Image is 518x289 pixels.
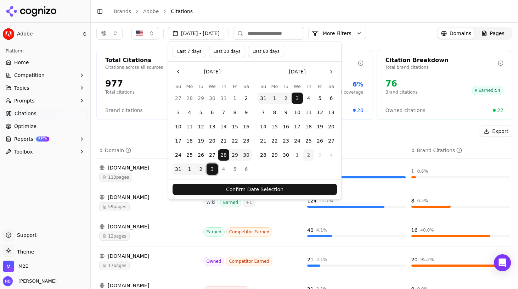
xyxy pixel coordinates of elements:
[229,107,241,118] button: Friday, August 8th, 2025
[14,97,35,104] span: Prompts
[105,65,218,70] p: Citations across all sources
[105,89,135,95] p: Total citations
[14,59,29,66] span: Home
[36,137,49,141] span: BETA
[99,173,132,182] span: 113 pages
[114,9,131,14] a: Brands
[241,83,252,90] th: Saturday
[241,135,252,146] button: Saturday, August 23rd, 2025
[203,198,219,207] span: Wiki
[292,83,303,90] th: Wednesday
[417,198,428,204] div: 6.5 %
[3,146,88,157] button: Toolbox
[385,89,418,95] p: Brand citations
[207,107,218,118] button: Wednesday, August 6th, 2025
[226,227,273,237] span: Competitor Earned
[269,107,280,118] button: Monday, September 8th, 2025
[195,149,207,161] button: Tuesday, August 26th, 2025
[280,121,292,132] button: Tuesday, September 16th, 2025
[304,143,409,159] th: totalCitationCount
[292,121,303,132] button: Wednesday, September 17th, 2025
[184,107,195,118] button: Monday, August 4th, 2025
[173,107,184,118] button: Sunday, August 3rd, 2025
[17,31,79,37] span: Adobe
[99,232,130,241] span: 12 pages
[480,126,512,137] button: Export
[3,276,13,286] img: Hakan Degirmenci
[308,28,366,39] button: More Filters
[292,135,303,146] button: Wednesday, September 24th, 2025
[184,121,195,132] button: Monday, August 11th, 2025
[3,108,88,119] a: Citations
[314,107,326,118] button: Friday, September 12th, 2025
[14,135,33,143] span: Reports
[420,227,434,233] div: 40.0 %
[241,163,252,175] button: Saturday, September 6th, 2025
[450,30,472,37] span: Domains
[3,70,88,81] button: Competition
[173,83,252,175] table: August 2025
[303,83,314,90] th: Thursday
[218,83,229,90] th: Thursday
[326,66,337,77] button: Go to the Next Month
[411,168,415,175] div: 1
[258,149,269,161] button: Sunday, September 28th, 2025
[472,86,503,95] span: Earned : 54
[195,163,207,175] button: Tuesday, September 2nd, 2025, selected
[280,135,292,146] button: Tuesday, September 23rd, 2025
[314,121,326,132] button: Friday, September 19th, 2025
[218,121,229,132] button: Thursday, August 14th, 2025
[292,149,303,161] button: Wednesday, October 1st, 2025
[218,93,229,104] button: Thursday, July 31st, 2025
[269,83,280,90] th: Monday
[248,46,284,57] button: Last 60 days
[307,227,314,234] div: 40
[303,121,314,132] button: Thursday, September 18th, 2025
[303,93,314,104] button: Thursday, September 4th, 2025
[207,83,218,90] th: Wednesday
[14,148,33,155] span: Toolbox
[241,121,252,132] button: Saturday, August 16th, 2025
[14,123,36,130] span: Optimize
[195,121,207,132] button: Tuesday, August 12th, 2025
[303,135,314,146] button: Thursday, September 25th, 2025
[385,107,426,114] span: Owned citations
[280,93,292,104] button: Tuesday, September 2nd, 2025, selected
[105,78,135,89] div: 977
[269,93,280,104] button: Monday, September 1st, 2025, selected
[99,164,198,171] div: [DOMAIN_NAME]
[269,121,280,132] button: Monday, September 15th, 2025
[280,149,292,161] button: Tuesday, September 30th, 2025
[3,133,88,145] button: ReportsBETA
[307,197,317,204] div: 124
[184,149,195,161] button: Monday, August 25th, 2025
[385,65,498,70] p: Total brand citations
[207,163,218,175] button: Wednesday, September 3rd, 2025, selected
[15,110,36,117] span: Citations
[173,184,337,195] button: Confirm Date Selection
[195,93,207,104] button: Tuesday, July 29th, 2025
[292,93,303,104] button: Wednesday, September 3rd, 2025, selected
[173,66,184,77] button: Go to the Previous Month
[303,149,314,161] button: Today, Thursday, October 2nd, 2025
[320,198,333,204] div: 12.7 %
[316,257,327,262] div: 2.1 %
[3,261,28,272] button: Open organization switcher
[292,107,303,118] button: Wednesday, September 10th, 2025
[99,252,198,260] div: [DOMAIN_NAME]
[385,56,498,65] div: Citation Breakdown
[195,135,207,146] button: Tuesday, August 19th, 2025
[411,256,418,263] div: 20
[326,83,337,90] th: Saturday
[105,107,143,114] span: Brand citations
[229,83,241,90] th: Friday
[173,121,184,132] button: Sunday, August 10th, 2025
[497,107,503,114] span: 22
[258,83,269,90] th: Sunday
[218,107,229,118] button: Thursday, August 7th, 2025
[173,149,184,161] button: Sunday, August 24th, 2025
[417,147,462,154] div: Brand Citations
[16,278,57,284] span: [PERSON_NAME]
[3,45,88,57] div: Platform
[96,143,201,159] th: domain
